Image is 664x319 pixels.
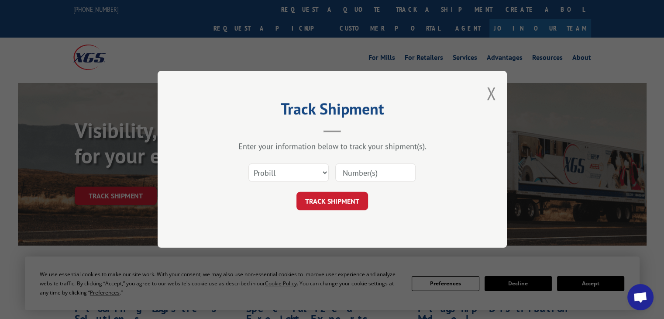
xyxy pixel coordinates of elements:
[335,164,416,182] input: Number(s)
[627,284,654,310] div: Open chat
[486,82,496,105] button: Close modal
[201,103,463,119] h2: Track Shipment
[296,192,368,211] button: TRACK SHIPMENT
[201,142,463,152] div: Enter your information below to track your shipment(s).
